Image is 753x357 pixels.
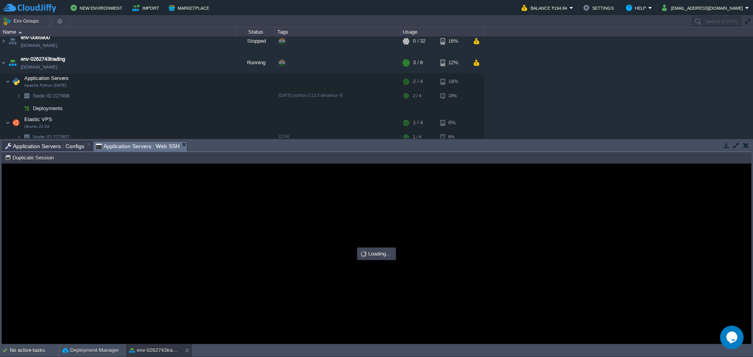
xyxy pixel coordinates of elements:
[413,90,421,102] div: 2 / 4
[522,3,569,13] button: Balance ₹194.84
[71,3,125,13] button: New Environment
[0,31,7,52] img: AMDAwAAAACH5BAEAAAAALAAAAAABAAEAAAICRAEAOw==
[62,346,119,354] button: Deployment Manager
[0,52,7,73] img: AMDAwAAAACH5BAEAAAAALAAAAAABAAEAAAICRAEAOw==
[11,74,22,89] img: AMDAwAAAACH5BAEAAAAALAAAAAABAAEAAAICRAEAOw==
[5,141,84,151] span: Application Servers : Configs
[236,31,275,52] div: Stopped
[3,16,42,27] button: Env Groups
[440,90,466,102] div: 18%
[18,31,22,33] img: AMDAwAAAACH5BAEAAAAALAAAAAABAAEAAAICRAEAOw==
[626,3,648,13] button: Help
[169,3,211,13] button: Marketplace
[413,74,423,89] div: 2 / 4
[21,34,50,42] a: env-0065900
[24,75,70,82] span: Application Servers
[401,27,484,36] div: Usage
[440,52,466,73] div: 12%
[413,52,423,73] div: 3 / 8
[32,92,71,99] a: Node ID:227906
[440,115,466,130] div: 6%
[21,102,32,114] img: AMDAwAAAACH5BAEAAAAALAAAAAABAAEAAAICRAEAOw==
[33,93,53,99] span: Node ID:
[7,52,18,73] img: AMDAwAAAACH5BAEAAAAALAAAAAABAAEAAAICRAEAOw==
[1,27,235,36] div: Name
[24,75,70,81] a: Application ServersApache Python [DATE]
[413,115,423,130] div: 1 / 4
[21,42,57,49] a: [DOMAIN_NAME]
[5,74,10,89] img: AMDAwAAAACH5BAEAAAAALAAAAAABAAEAAAICRAEAOw==
[5,115,10,130] img: AMDAwAAAACH5BAEAAAAALAAAAAABAAEAAAICRAEAOw==
[32,92,71,99] span: 227906
[10,344,59,357] div: No active tasks
[132,3,162,13] button: Import
[11,115,22,130] img: AMDAwAAAACH5BAEAAAAALAAAAAABAAEAAAICRAEAOw==
[24,124,49,129] span: Ubuntu 22.04
[5,154,56,161] button: Duplicate Session
[278,134,289,139] span: 22.04
[3,3,56,13] img: CloudJiffy
[236,52,275,73] div: Running
[440,74,466,89] div: 18%
[16,102,21,114] img: AMDAwAAAACH5BAEAAAAALAAAAAABAAEAAAICRAEAOw==
[278,93,342,98] span: [DATE]-python-3.13.3-almalinux-9
[275,27,400,36] div: Tags
[662,3,745,13] button: [EMAIL_ADDRESS][DOMAIN_NAME]
[32,105,64,112] a: Deployments
[96,141,180,151] span: Application Servers : Web SSH
[16,90,21,102] img: AMDAwAAAACH5BAEAAAAALAAAAAABAAEAAAICRAEAOw==
[440,131,466,143] div: 6%
[583,3,616,13] button: Settings
[24,116,53,122] a: Elastic VPSUbuntu 22.04
[32,134,71,140] a: Node ID:227907
[32,134,71,140] span: 227907
[16,131,21,143] img: AMDAwAAAACH5BAEAAAAALAAAAAABAAEAAAICRAEAOw==
[236,27,275,36] div: Status
[24,83,66,88] span: Apache Python [DATE]
[21,90,32,102] img: AMDAwAAAACH5BAEAAAAALAAAAAABAAEAAAICRAEAOw==
[33,134,53,140] span: Node ID:
[413,31,426,52] div: 0 / 32
[129,346,178,354] button: env-0262743trading
[440,31,466,52] div: 16%
[24,116,53,123] span: Elastic VPS
[21,63,57,71] a: [DOMAIN_NAME]
[21,131,32,143] img: AMDAwAAAACH5BAEAAAAALAAAAAABAAEAAAICRAEAOw==
[7,31,18,52] img: AMDAwAAAACH5BAEAAAAALAAAAAABAAEAAAICRAEAOw==
[720,326,745,349] iframe: chat widget
[413,131,421,143] div: 1 / 4
[21,55,65,63] a: env-0262743trading
[358,248,395,259] div: Loading...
